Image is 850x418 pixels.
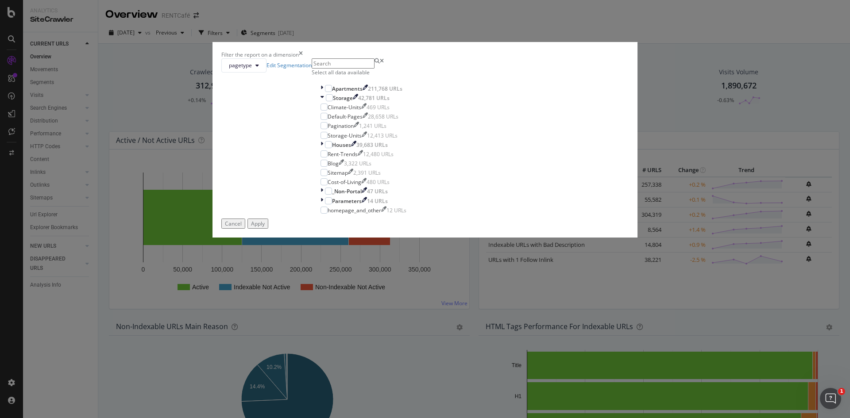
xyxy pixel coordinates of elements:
div: times [299,51,303,58]
div: Rent-Trends [328,150,358,158]
div: 480 URLs [367,178,390,186]
div: 211,768 URLs [368,85,402,92]
button: Cancel [221,219,245,229]
div: 28,658 URLs [368,113,398,120]
div: Blog [328,160,339,167]
button: pagetype [221,58,267,73]
div: Storage [333,94,353,102]
div: modal [212,42,637,238]
button: Apply [247,219,268,229]
div: 47 URLs [367,188,388,195]
div: 3,322 URLs [344,160,371,167]
a: Edit Segmentation [267,61,312,69]
div: Sitemap [328,169,348,176]
span: pagetype [229,61,252,69]
div: Apply [251,220,265,227]
div: Parameters [332,197,362,205]
div: Climate-Units [328,104,361,111]
div: Default-Pages [328,113,363,120]
div: Cancel [225,220,242,227]
div: Filter the report on a dimension [221,51,299,58]
div: Cost-of-Living [328,178,361,186]
div: 469 URLs [367,104,390,111]
div: Apartments [332,85,363,92]
div: 1,241 URLs [359,122,386,130]
div: 14 URLs [367,197,388,205]
div: 12,413 URLs [367,132,398,139]
div: Storage-Units [328,132,362,139]
div: Select all data available [312,69,415,76]
div: 39,683 URLs [356,141,388,149]
div: 12,480 URLs [363,150,394,158]
div: _Non-Portal [332,188,362,195]
span: 1 [838,388,845,395]
div: Pagination [328,122,354,130]
div: homepage_and_other [328,207,381,214]
div: 12 URLs [386,207,406,214]
input: Search [312,58,375,69]
iframe: Intercom live chat [820,388,841,409]
div: 42,781 URLs [358,94,390,102]
div: Houses [332,141,351,149]
div: 2,391 URLs [353,169,381,176]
